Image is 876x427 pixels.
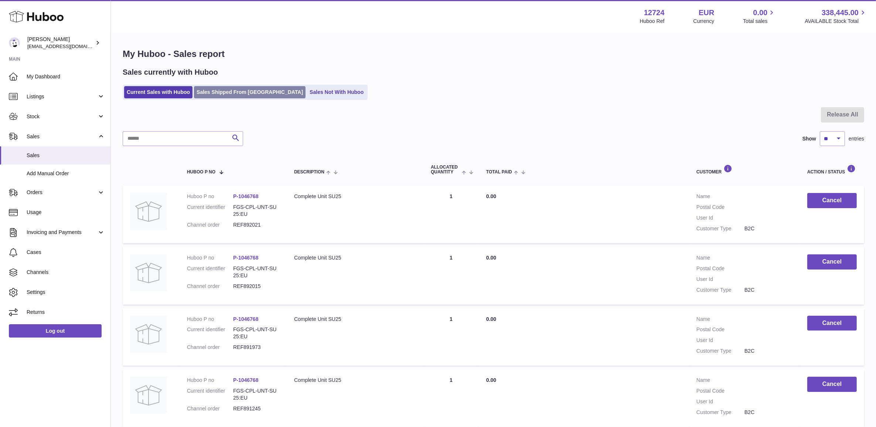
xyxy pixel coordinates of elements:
dt: Huboo P no [187,316,233,323]
h1: My Huboo - Sales report [123,48,864,60]
span: 0.00 [753,8,768,18]
a: Log out [9,324,102,338]
dt: Current identifier [187,326,233,340]
div: [PERSON_NAME] [27,36,94,50]
div: Currency [693,18,715,25]
dt: Channel order [187,405,233,412]
img: no-photo.jpg [130,316,167,353]
span: Huboo P no [187,170,215,174]
dd: B2C [744,225,793,232]
dt: Name [696,193,744,200]
dd: REF892021 [233,221,279,228]
span: 0.00 [486,255,496,261]
strong: 12724 [644,8,665,18]
dt: Channel order [187,344,233,351]
dt: Name [696,377,744,384]
span: Returns [27,309,105,316]
dd: FGS-CPL-UNT-SU25:EU [233,265,279,279]
span: Sales [27,152,105,159]
dt: Huboo P no [187,193,233,200]
span: 338,445.00 [822,8,859,18]
span: entries [849,135,864,142]
button: Cancel [807,377,857,392]
dt: Current identifier [187,265,233,279]
span: Add Manual Order [27,170,105,177]
span: 0.00 [486,193,496,199]
span: Orders [27,189,97,196]
span: My Dashboard [27,73,105,80]
dd: FGS-CPL-UNT-SU25:EU [233,387,279,401]
dt: Customer Type [696,287,744,294]
dt: Customer Type [696,225,744,232]
div: Huboo Ref [640,18,665,25]
dt: Customer Type [696,348,744,355]
span: Listings [27,93,97,100]
dd: B2C [744,409,793,416]
dt: Postal Code [696,204,744,211]
a: P-1046768 [233,255,259,261]
span: ALLOCATED Quantity [431,165,460,174]
strong: EUR [699,8,714,18]
dt: Postal Code [696,387,744,394]
dd: REF891245 [233,405,279,412]
dt: Postal Code [696,326,744,333]
dt: User Id [696,398,744,405]
dt: Name [696,316,744,323]
div: Complete Unit SU25 [294,316,416,323]
dd: B2C [744,287,793,294]
span: Usage [27,209,105,216]
img: internalAdmin-12724@internal.huboo.com [9,37,20,48]
a: P-1046768 [233,377,259,383]
button: Cancel [807,316,857,331]
dt: Huboo P no [187,254,233,261]
span: Stock [27,113,97,120]
dd: FGS-CPL-UNT-SU25:EU [233,326,279,340]
dt: Current identifier [187,204,233,218]
dt: Name [696,254,744,261]
dt: Huboo P no [187,377,233,384]
div: Complete Unit SU25 [294,254,416,261]
span: Sales [27,133,97,140]
button: Cancel [807,193,857,208]
dt: User Id [696,337,744,344]
dt: Current identifier [187,387,233,401]
span: 0.00 [486,316,496,322]
div: Complete Unit SU25 [294,377,416,384]
dt: User Id [696,276,744,283]
td: 1 [423,369,479,427]
h2: Sales currently with Huboo [123,67,218,77]
span: Description [294,170,324,174]
dd: REF892015 [233,283,279,290]
a: P-1046768 [233,193,259,199]
div: Customer [696,165,793,174]
dt: Channel order [187,283,233,290]
label: Show [802,135,816,142]
td: 1 [423,308,479,366]
div: Action / Status [807,165,857,174]
div: Complete Unit SU25 [294,193,416,200]
td: 1 [423,186,479,243]
span: Settings [27,289,105,296]
span: Total sales [743,18,776,25]
span: AVAILABLE Stock Total [805,18,867,25]
a: Current Sales with Huboo [124,86,192,98]
span: 0.00 [486,377,496,383]
button: Cancel [807,254,857,270]
dd: FGS-CPL-UNT-SU25:EU [233,204,279,218]
a: 0.00 Total sales [743,8,776,25]
a: P-1046768 [233,316,259,322]
span: Channels [27,269,105,276]
span: Cases [27,249,105,256]
td: 1 [423,247,479,305]
img: no-photo.jpg [130,254,167,291]
dd: B2C [744,348,793,355]
a: Sales Not With Huboo [307,86,366,98]
span: Total paid [486,170,512,174]
dt: Postal Code [696,265,744,272]
img: no-photo.jpg [130,377,167,414]
dt: Channel order [187,221,233,228]
a: Sales Shipped From [GEOGRAPHIC_DATA] [194,86,306,98]
span: Invoicing and Payments [27,229,97,236]
a: 338,445.00 AVAILABLE Stock Total [805,8,867,25]
img: no-photo.jpg [130,193,167,230]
